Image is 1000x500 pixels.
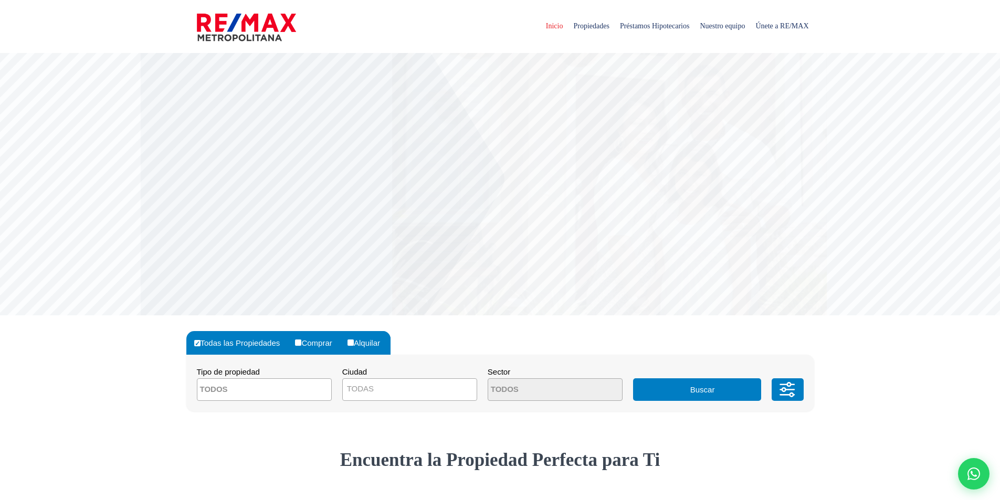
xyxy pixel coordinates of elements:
[345,331,391,355] label: Alquilar
[340,450,660,470] strong: Encuentra la Propiedad Perfecta para Ti
[541,10,569,42] span: Inicio
[694,10,750,42] span: Nuestro equipo
[488,379,590,401] textarea: Search
[192,331,291,355] label: Todas las Propiedades
[342,367,367,376] span: Ciudad
[615,10,695,42] span: Préstamos Hipotecarios
[342,378,477,401] span: TODAS
[343,381,477,396] span: TODAS
[750,10,814,42] span: Únete a RE/MAX
[197,367,260,376] span: Tipo de propiedad
[292,331,342,355] label: Comprar
[197,12,296,43] img: remax-metropolitana-logo
[488,367,510,376] span: Sector
[295,339,301,346] input: Comprar
[568,10,614,42] span: Propiedades
[197,379,299,401] textarea: Search
[194,340,201,346] input: Todas las Propiedades
[348,339,354,346] input: Alquilar
[633,378,761,401] button: Buscar
[347,384,374,393] span: TODAS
